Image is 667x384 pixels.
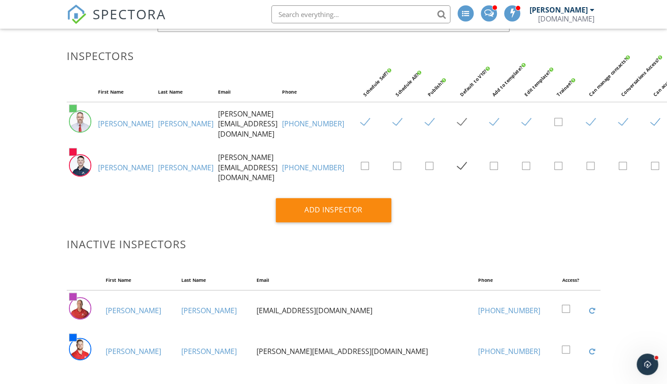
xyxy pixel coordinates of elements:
div: Default to V10? [458,42,513,97]
div: [PERSON_NAME] [530,5,588,14]
td: [PERSON_NAME][EMAIL_ADDRESS][DOMAIN_NAME] [254,331,476,371]
a: [PERSON_NAME] [98,119,154,129]
img: screenshot_20240623_at_8.28.54am.jpg [69,338,91,360]
a: [PHONE_NUMBER] [478,346,540,356]
th: Phone [476,270,560,290]
div: Schedule Self? [362,42,417,97]
div: Schedule All? [394,42,449,97]
div: Can manage contacts? [587,42,642,97]
a: [PERSON_NAME] [181,346,236,356]
a: [PERSON_NAME] [181,306,236,315]
td: [PERSON_NAME][EMAIL_ADDRESS][DOMAIN_NAME] [216,146,280,189]
a: [PHONE_NUMBER] [282,163,344,173]
a: [PERSON_NAME] [106,346,161,356]
th: Phone [280,82,346,102]
a: [PHONE_NUMBER] [478,306,540,315]
th: Email [254,270,476,290]
th: Access? [560,270,586,290]
img: The Best Home Inspection Software - Spectora [67,4,86,24]
th: First Name [96,82,156,102]
th: First Name [103,270,179,290]
div: Edit template? [523,42,578,97]
td: [PERSON_NAME][EMAIL_ADDRESS][DOMAIN_NAME] [216,102,280,146]
img: screenshot_20250815_at_8.10.15am.jpg [69,154,91,177]
div: Add Inspector [276,198,391,222]
h3: Inactive Inspectors [67,238,600,250]
a: [PHONE_NUMBER] [282,119,344,129]
a: [PERSON_NAME] [158,163,214,173]
a: [PERSON_NAME] [158,119,214,129]
a: SPECTORA [67,12,166,31]
img: screenshot_20240623_at_7.56.42am.jpg [69,297,91,319]
th: Last Name [156,82,216,102]
input: Search everything... [271,5,450,23]
div: InspectorNick.com [538,14,594,23]
iframe: Intercom live chat [637,354,658,375]
img: screenshot_20240623_at_8.27.53am.jpg [69,110,91,133]
th: Email [216,82,280,102]
th: Last Name [179,270,254,290]
div: Publish? [426,42,481,97]
div: Add to template? [491,42,546,97]
div: Trainee? [555,42,610,97]
span: SPECTORA [93,4,166,23]
td: [EMAIL_ADDRESS][DOMAIN_NAME] [254,290,476,331]
a: [PERSON_NAME] [98,163,154,173]
h3: Inspectors [67,50,600,62]
a: [PERSON_NAME] [106,306,161,315]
